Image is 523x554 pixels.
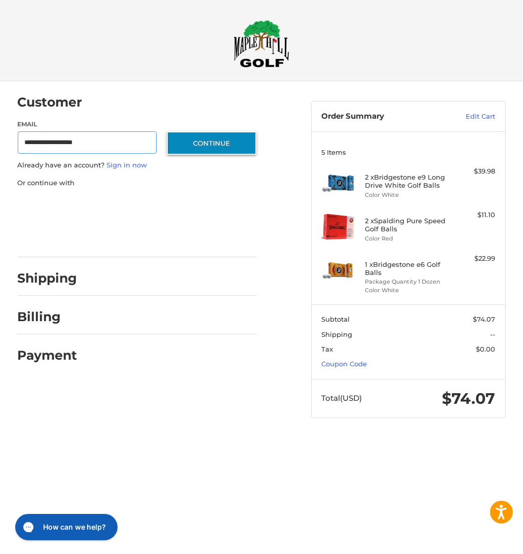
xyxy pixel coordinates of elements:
span: Subtotal [321,315,350,323]
span: -- [490,330,495,338]
div: $39.98 [452,166,495,177]
li: Color White [365,191,450,199]
h2: Customer [18,94,83,110]
button: Continue [167,131,256,155]
iframe: Google Customer Reviews [439,527,523,554]
span: $74.07 [442,389,495,408]
span: $74.07 [473,315,495,323]
h2: Payment [18,348,78,363]
h4: 1 x Bridgestone e6 Golf Balls [365,260,450,277]
p: Or continue with [18,178,256,188]
span: $0.00 [476,345,495,353]
iframe: PayPal-paylater [100,198,176,216]
p: Already have an account? [18,160,256,170]
h3: Order Summary [321,112,440,122]
div: $11.10 [452,210,495,220]
li: Color White [365,286,450,295]
a: Edit Cart [440,112,495,122]
h4: 2 x Spalding Pure Speed Golf Balls [365,217,450,233]
li: Package Quantity 1 Dozen [365,278,450,286]
iframe: Gorgias live chat messenger [10,510,120,544]
iframe: PayPal-venmo [14,229,90,247]
span: Shipping [321,330,352,338]
label: Email [18,120,157,129]
li: Color Red [365,234,450,243]
a: Coupon Code [321,360,367,368]
h2: Billing [18,309,77,325]
div: $22.99 [452,254,495,264]
span: Total (USD) [321,393,362,403]
h4: 2 x Bridgestone e9 Long Drive White Golf Balls [365,173,450,190]
iframe: PayPal-paypal [14,198,90,216]
span: Tax [321,345,333,353]
h2: Shipping [18,270,78,286]
img: Maple Hill Golf [234,20,289,67]
h3: 5 Items [321,148,495,156]
a: Sign in now [107,161,147,169]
